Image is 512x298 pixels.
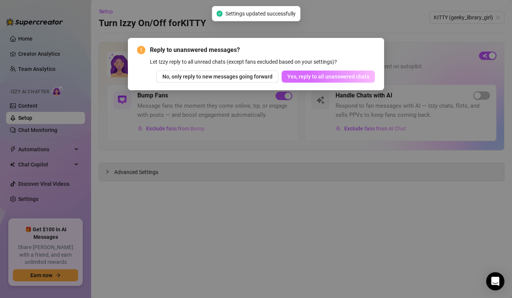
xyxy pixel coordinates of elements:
span: Reply to unanswered messages? [150,45,375,55]
span: Settings updated successfully [225,9,296,18]
span: No, only reply to new messages going forward [162,74,273,80]
button: Yes, reply to all unanswered chats [282,71,375,83]
span: Yes, reply to all unanswered chats [287,74,369,80]
span: check-circle [216,11,222,17]
span: exclamation-circle [137,46,145,54]
div: Let Izzy reply to all unread chats (except fans excluded based on your settings)? [150,58,375,66]
button: No, only reply to new messages going forward [156,71,279,83]
div: Open Intercom Messenger [486,272,504,290]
